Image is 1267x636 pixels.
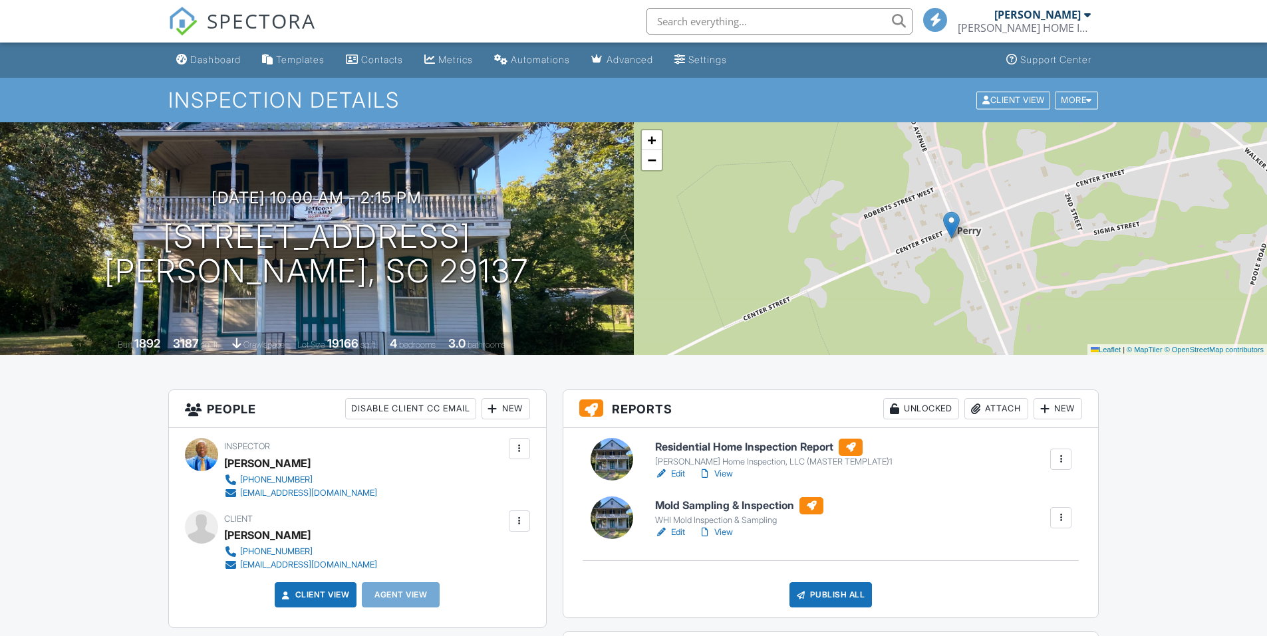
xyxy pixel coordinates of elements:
div: Support Center [1020,54,1091,65]
a: Client View [975,94,1054,104]
span: − [647,152,656,168]
div: [PERSON_NAME] Home Inspection, LLC (MASTER TEMPLATE)1 [655,457,893,467]
a: © MapTiler [1127,346,1163,354]
a: Zoom in [642,130,662,150]
div: 3.0 [448,336,466,350]
div: 19166 [327,336,358,350]
div: WHI Mold Inspection & Sampling [655,515,823,526]
a: View [698,467,733,480]
a: Metrics [419,48,478,72]
div: Client View [976,91,1050,109]
div: [PERSON_NAME] [224,525,311,545]
a: Automations (Basic) [489,48,575,72]
img: Marker [943,211,960,239]
div: Dashboard [190,54,241,65]
div: [EMAIL_ADDRESS][DOMAIN_NAME] [240,488,377,498]
div: New [1034,398,1082,419]
div: [PERSON_NAME] [224,453,311,473]
h3: Reports [563,390,1099,428]
div: Publish All [789,582,873,607]
a: Edit [655,467,685,480]
div: WIGGINS HOME INSPECTIONS, LLC [958,21,1091,35]
div: Settings [688,54,727,65]
div: Metrics [438,54,473,65]
div: Automations [511,54,570,65]
h6: Mold Sampling & Inspection [655,497,823,514]
span: bathrooms [468,340,505,350]
h6: Residential Home Inspection Report [655,439,893,456]
img: The Best Home Inspection Software - Spectora [168,7,198,36]
div: [PERSON_NAME] [994,8,1081,21]
a: [PHONE_NUMBER] [224,545,377,558]
div: New [482,398,530,419]
a: Edit [655,526,685,539]
span: Built [118,340,132,350]
a: [EMAIL_ADDRESS][DOMAIN_NAME] [224,486,377,500]
div: 4 [390,336,397,350]
a: Advanced [586,48,658,72]
span: SPECTORA [207,7,316,35]
a: Residential Home Inspection Report [PERSON_NAME] Home Inspection, LLC (MASTER TEMPLATE)1 [655,439,893,468]
a: Leaflet [1091,346,1121,354]
a: Dashboard [171,48,246,72]
div: [PHONE_NUMBER] [240,475,313,485]
a: Settings [669,48,732,72]
div: [EMAIL_ADDRESS][DOMAIN_NAME] [240,560,377,570]
a: [EMAIL_ADDRESS][DOMAIN_NAME] [224,558,377,572]
a: Templates [257,48,330,72]
a: Client View [279,588,350,601]
a: View [698,526,733,539]
div: Attach [964,398,1028,419]
span: + [647,132,656,148]
div: Disable Client CC Email [345,398,476,419]
a: Zoom out [642,150,662,170]
div: [PHONE_NUMBER] [240,546,313,557]
span: crawlspace [243,340,285,350]
div: Unlocked [883,398,959,419]
span: bedrooms [399,340,436,350]
span: sq. ft. [201,340,219,350]
div: More [1055,91,1098,109]
a: SPECTORA [168,18,316,46]
a: [PHONE_NUMBER] [224,473,377,486]
h1: [STREET_ADDRESS] [PERSON_NAME], SC 29137 [104,219,529,290]
a: Support Center [1001,48,1097,72]
span: Lot Size [297,340,325,350]
div: Templates [276,54,325,65]
a: Mold Sampling & Inspection WHI Mold Inspection & Sampling [655,497,823,526]
span: Inspector [224,441,270,451]
h1: Inspection Details [168,88,1099,112]
div: 1892 [134,336,160,350]
input: Search everything... [646,8,913,35]
span: Client [224,514,253,524]
div: Contacts [361,54,403,65]
div: 3187 [173,336,199,350]
span: | [1123,346,1125,354]
h3: [DATE] 10:00 am - 2:15 pm [211,189,422,207]
span: sq.ft. [360,340,377,350]
a: © OpenStreetMap contributors [1165,346,1264,354]
div: Advanced [607,54,653,65]
a: Contacts [341,48,408,72]
h3: People [169,390,546,428]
